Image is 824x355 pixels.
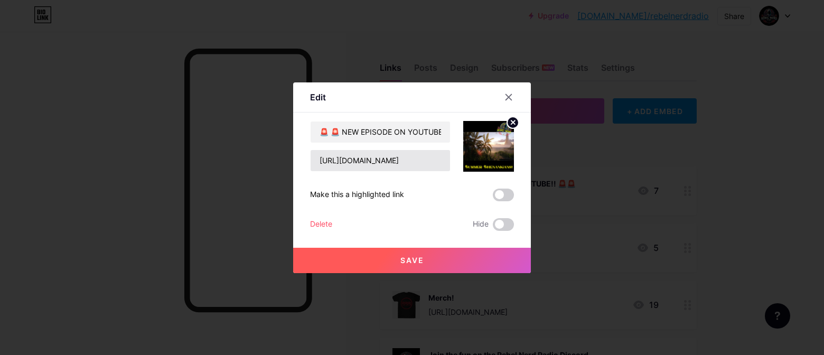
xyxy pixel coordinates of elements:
[400,256,424,265] span: Save
[463,121,514,172] img: link_thumbnail
[310,218,332,231] div: Delete
[293,248,531,273] button: Save
[311,150,450,171] input: URL
[311,122,450,143] input: Title
[473,218,489,231] span: Hide
[310,189,404,201] div: Make this a highlighted link
[310,91,326,104] div: Edit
